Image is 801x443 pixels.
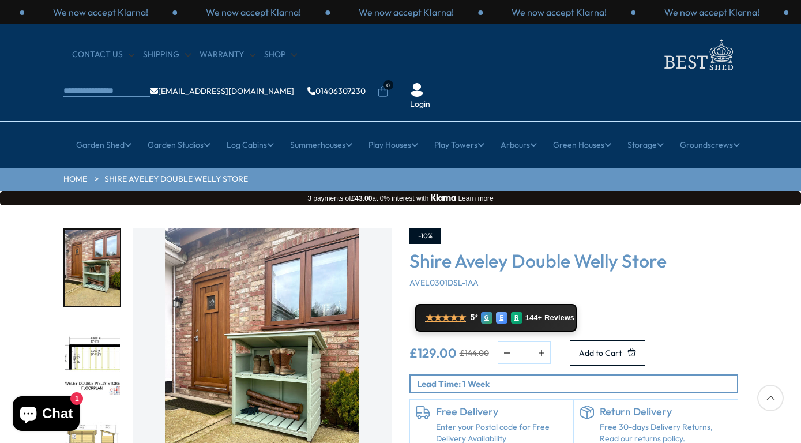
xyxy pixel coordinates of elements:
img: User Icon [410,83,424,97]
a: Garden Studios [148,130,210,159]
a: Play Towers [434,130,484,159]
a: Storage [627,130,664,159]
p: We now accept Klarna! [206,6,301,18]
span: 144+ [525,313,542,322]
inbox-online-store-chat: Shopify online store chat [9,396,83,434]
div: 3 / 3 [330,6,483,18]
a: HOME [63,174,87,185]
p: We now accept Klarna! [53,6,148,18]
span: Reviews [544,313,574,322]
div: 1 / 12 [63,228,121,307]
a: ★★★★★ 5* G E R 144+ Reviews [415,304,577,332]
del: £144.00 [460,349,489,357]
span: ★★★★★ [426,312,466,323]
button: Add to Cart [570,340,645,366]
a: [EMAIL_ADDRESS][DOMAIN_NAME] [150,87,294,95]
a: Shipping [143,49,191,61]
div: -10% [409,228,441,244]
a: Warranty [200,49,255,61]
h6: Return Delivery [600,406,732,418]
span: 0 [383,80,393,90]
a: Log Cabins [227,130,274,159]
div: 1 / 3 [483,6,635,18]
span: Add to Cart [579,349,622,357]
h6: Free Delivery [436,406,568,418]
a: Shire Aveley Double Welly Store [104,174,248,185]
a: Summerhouses [290,130,352,159]
p: We now accept Klarna! [359,6,454,18]
a: 0 [377,86,389,97]
div: 2 / 12 [63,319,121,398]
div: 2 / 3 [635,6,788,18]
p: Lead Time: 1 Week [417,378,737,390]
span: AVEL0301DSL-1AA [409,277,479,288]
a: Shop [264,49,297,61]
a: Arbours [501,130,537,159]
div: R [511,312,522,324]
p: We now accept Klarna! [664,6,759,18]
div: G [481,312,492,324]
h3: Shire Aveley Double Welly Store [409,250,738,272]
img: AveleyDoubleWellyStoreFLOORPLAN_c3c62fd1-4bd9-4aa2-89b3-3db2cd8ee9aa_200x200.jpg [65,320,120,397]
a: Login [410,99,430,110]
a: CONTACT US [72,49,134,61]
div: 2 / 3 [177,6,330,18]
div: E [496,312,507,324]
a: Groundscrews [680,130,740,159]
p: We now accept Klarna! [512,6,607,18]
ins: £129.00 [409,347,457,359]
a: Garden Shed [76,130,131,159]
a: 01406307230 [307,87,366,95]
div: 1 / 3 [24,6,177,18]
img: logo [657,36,738,73]
a: Green Houses [553,130,611,159]
img: IMG_0140_08811aa7-21fa-489b-859c-59cb044df948_200x200.jpg [65,230,120,306]
a: Play Houses [368,130,418,159]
